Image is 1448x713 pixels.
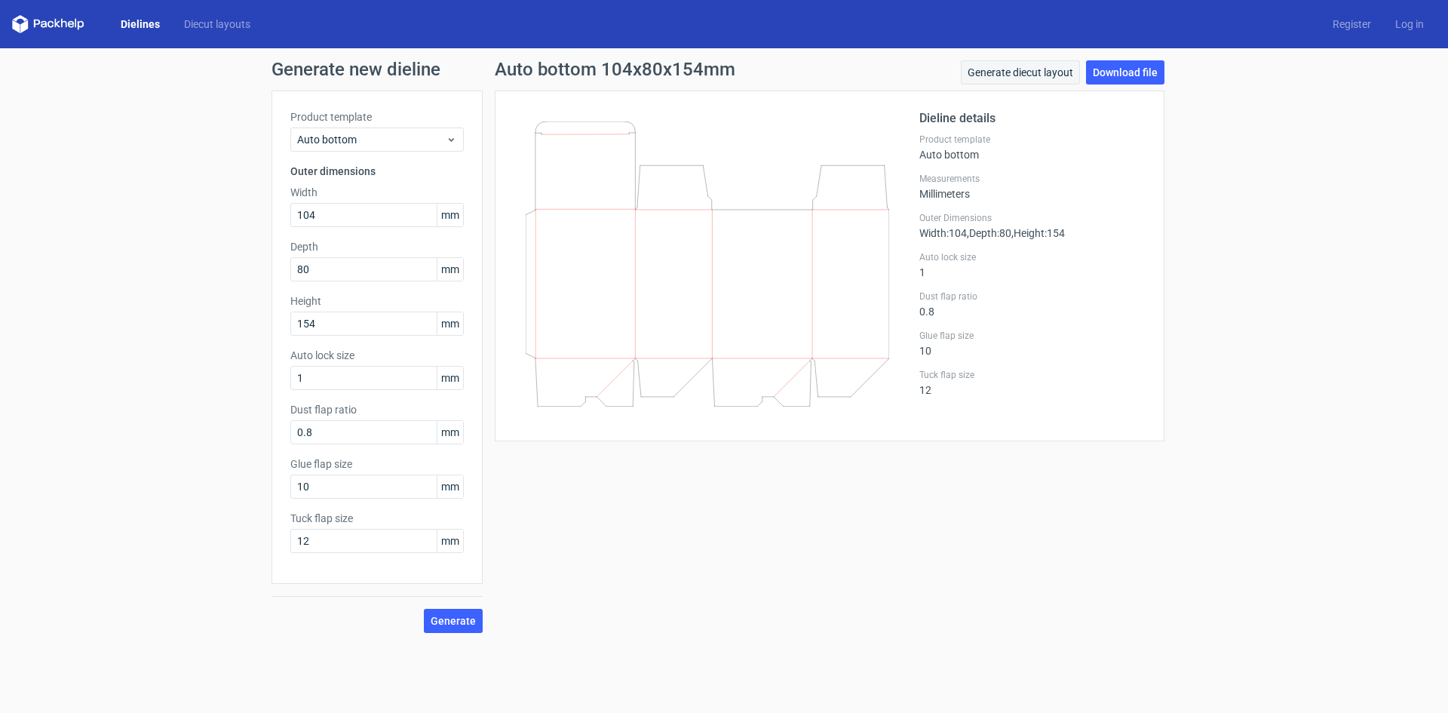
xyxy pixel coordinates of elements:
label: Tuck flap size [290,511,464,526]
h2: Dieline details [919,109,1146,128]
a: Generate diecut layout [961,60,1080,85]
span: , Height : 154 [1011,227,1065,239]
label: Dust flap ratio [290,402,464,417]
span: mm [437,204,463,226]
h3: Outer dimensions [290,164,464,179]
label: Glue flap size [919,330,1146,342]
h1: Generate new dieline [271,60,1176,78]
span: mm [437,475,463,498]
label: Dust flap ratio [919,290,1146,303]
span: Generate [431,616,476,626]
span: mm [437,367,463,389]
label: Product template [919,134,1146,146]
label: Glue flap size [290,456,464,472]
label: Outer Dimensions [919,212,1146,224]
a: Download file [1086,60,1164,85]
div: 10 [919,330,1146,357]
span: mm [437,258,463,281]
div: Millimeters [919,173,1146,200]
label: Auto lock size [290,348,464,363]
label: Height [290,293,464,309]
label: Width [290,185,464,200]
div: 12 [919,369,1146,396]
a: Dielines [109,17,172,32]
a: Diecut layouts [172,17,262,32]
span: Width : 104 [919,227,967,239]
label: Auto lock size [919,251,1146,263]
label: Product template [290,109,464,124]
label: Depth [290,239,464,254]
a: Log in [1383,17,1436,32]
label: Tuck flap size [919,369,1146,381]
span: , Depth : 80 [967,227,1011,239]
span: mm [437,530,463,552]
div: 0.8 [919,290,1146,318]
span: Auto bottom [297,132,446,147]
label: Measurements [919,173,1146,185]
div: 1 [919,251,1146,278]
button: Generate [424,609,483,633]
h1: Auto bottom 104x80x154mm [495,60,735,78]
a: Register [1321,17,1383,32]
span: mm [437,421,463,444]
div: Auto bottom [919,134,1146,161]
span: mm [437,312,463,335]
